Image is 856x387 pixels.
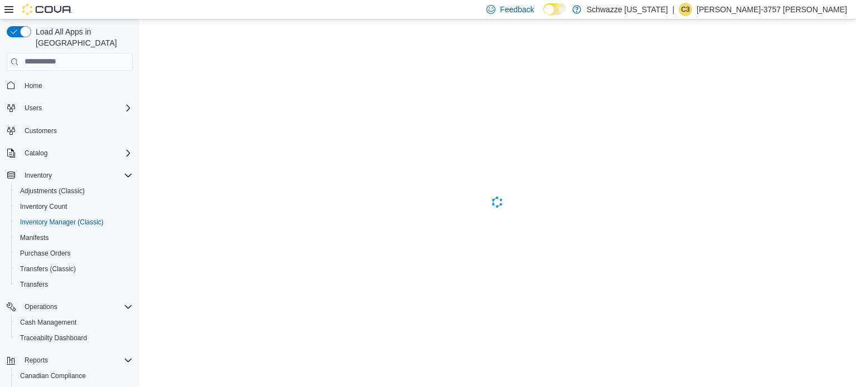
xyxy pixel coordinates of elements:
[11,330,137,346] button: Traceabilty Dashboard
[11,214,137,230] button: Inventory Manager (Classic)
[20,371,86,380] span: Canadian Compliance
[20,169,133,182] span: Inventory
[11,261,137,277] button: Transfers (Classic)
[16,331,91,345] a: Traceabilty Dashboard
[20,146,133,160] span: Catalog
[20,187,85,195] span: Adjustments (Classic)
[11,368,137,384] button: Canadian Compliance
[20,334,87,342] span: Traceabilty Dashboard
[20,318,76,327] span: Cash Management
[16,184,89,198] a: Adjustments (Classic)
[20,146,52,160] button: Catalog
[16,247,75,260] a: Purchase Orders
[31,26,133,48] span: Load All Apps in [GEOGRAPHIC_DATA]
[16,231,133,244] span: Manifests
[672,3,674,16] p: |
[2,123,137,139] button: Customers
[25,104,42,112] span: Users
[20,249,71,258] span: Purchase Orders
[20,354,133,367] span: Reports
[16,200,72,213] a: Inventory Count
[11,183,137,199] button: Adjustments (Classic)
[11,315,137,330] button: Cash Management
[11,246,137,261] button: Purchase Orders
[20,264,76,273] span: Transfers (Classic)
[20,354,52,367] button: Reports
[20,101,46,115] button: Users
[543,3,567,15] input: Dark Mode
[25,302,57,311] span: Operations
[16,278,133,291] span: Transfers
[20,300,62,313] button: Operations
[20,124,133,138] span: Customers
[16,215,133,229] span: Inventory Manager (Classic)
[11,199,137,214] button: Inventory Count
[697,3,847,16] p: [PERSON_NAME]-3757 [PERSON_NAME]
[2,77,137,94] button: Home
[16,184,133,198] span: Adjustments (Classic)
[20,218,104,227] span: Inventory Manager (Classic)
[20,202,67,211] span: Inventory Count
[16,215,108,229] a: Inventory Manager (Classic)
[16,278,52,291] a: Transfers
[681,3,689,16] span: C3
[20,79,47,92] a: Home
[20,124,61,138] a: Customers
[16,369,90,383] a: Canadian Compliance
[16,331,133,345] span: Traceabilty Dashboard
[587,3,668,16] p: Schwazze [US_STATE]
[25,356,48,365] span: Reports
[20,169,56,182] button: Inventory
[16,316,81,329] a: Cash Management
[25,81,42,90] span: Home
[2,145,137,161] button: Catalog
[20,233,48,242] span: Manifests
[2,168,137,183] button: Inventory
[543,15,544,16] span: Dark Mode
[500,4,534,15] span: Feedback
[25,149,47,158] span: Catalog
[11,230,137,246] button: Manifests
[11,277,137,292] button: Transfers
[16,316,133,329] span: Cash Management
[20,300,133,313] span: Operations
[16,200,133,213] span: Inventory Count
[20,280,48,289] span: Transfers
[16,369,133,383] span: Canadian Compliance
[16,262,133,276] span: Transfers (Classic)
[2,352,137,368] button: Reports
[16,247,133,260] span: Purchase Orders
[2,100,137,116] button: Users
[22,4,72,15] img: Cova
[16,262,80,276] a: Transfers (Classic)
[679,3,692,16] div: Christopher-3757 Gonzalez
[2,299,137,315] button: Operations
[16,231,53,244] a: Manifests
[25,171,52,180] span: Inventory
[20,79,133,92] span: Home
[25,126,57,135] span: Customers
[20,101,133,115] span: Users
